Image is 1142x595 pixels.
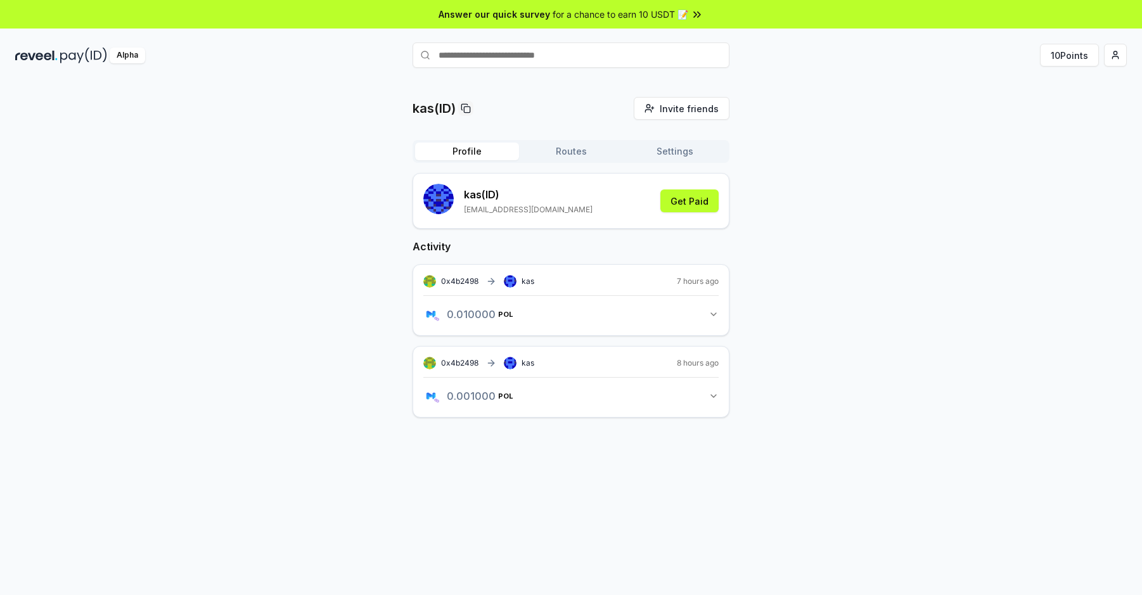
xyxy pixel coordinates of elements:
span: 0x4b2498 [441,276,478,286]
span: kas [522,358,534,368]
span: 8 hours ago [677,358,719,368]
span: Answer our quick survey [439,8,550,21]
p: kas (ID) [464,187,593,202]
button: Settings [623,143,727,160]
div: Alpha [110,48,145,63]
img: pay_id [60,48,107,63]
span: kas [522,276,534,286]
h2: Activity [413,239,729,254]
img: logo.png [433,397,440,404]
p: [EMAIL_ADDRESS][DOMAIN_NAME] [464,205,593,215]
span: 0x4b2498 [441,358,478,368]
button: Get Paid [660,189,719,212]
img: logo.png [433,315,440,323]
img: reveel_dark [15,48,58,63]
button: Routes [519,143,623,160]
img: logo.png [423,388,439,404]
button: Invite friends [634,97,729,120]
button: 0.010000POL [423,304,719,325]
button: 0.001000POL [423,385,719,407]
p: kas(ID) [413,99,456,117]
button: 10Points [1040,44,1099,67]
span: for a chance to earn 10 USDT 📝 [553,8,688,21]
span: POL [498,310,513,318]
button: Profile [415,143,519,160]
span: Invite friends [660,102,719,115]
span: POL [498,392,513,400]
img: logo.png [423,307,439,322]
span: 7 hours ago [677,276,719,286]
